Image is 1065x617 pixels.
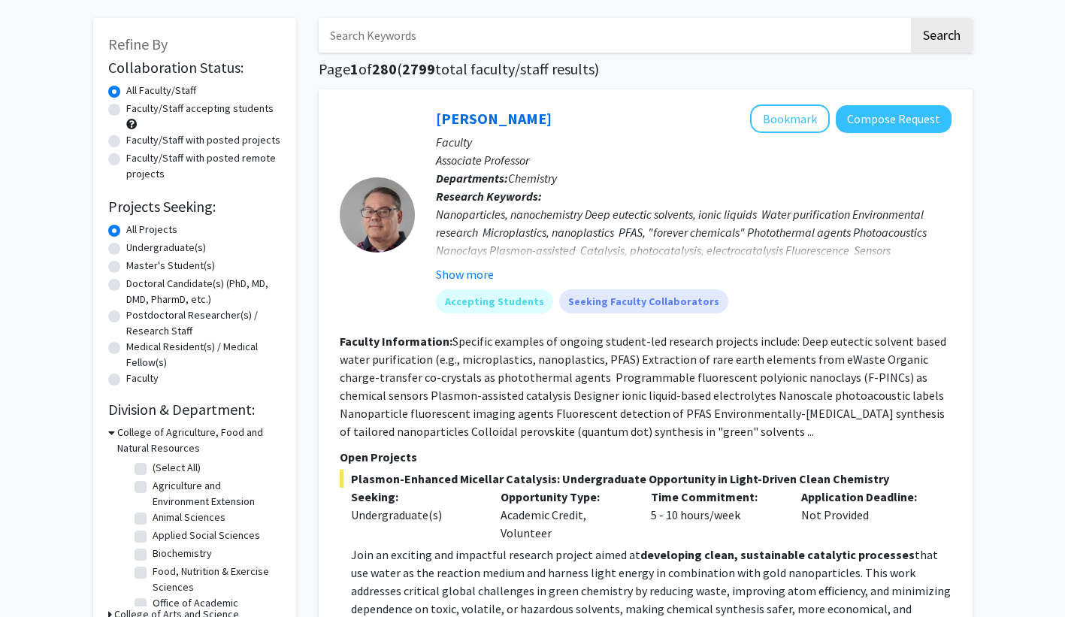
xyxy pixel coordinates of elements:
[153,528,260,543] label: Applied Social Sciences
[911,18,973,53] button: Search
[640,547,915,562] strong: developing clean, sustainable catalytic processes
[126,101,274,116] label: Faculty/Staff accepting students
[501,488,628,506] p: Opportunity Type:
[801,488,929,506] p: Application Deadline:
[436,205,952,277] div: Nanoparticles, nanochemistry Deep eutectic solvents, ionic liquids Water purification Environment...
[402,59,435,78] span: 2799
[508,171,557,186] span: Chemistry
[340,334,946,439] fg-read-more: Specific examples of ongoing student-led research projects include: Deep eutectic solvent based w...
[750,104,830,133] button: Add Gary Baker to Bookmarks
[126,222,177,237] label: All Projects
[436,151,952,169] p: Associate Professor
[126,150,281,182] label: Faculty/Staff with posted remote projects
[351,488,479,506] p: Seeking:
[651,488,779,506] p: Time Commitment:
[126,371,159,386] label: Faculty
[489,488,640,542] div: Academic Credit, Volunteer
[126,339,281,371] label: Medical Resident(s) / Medical Fellow(s)
[350,59,359,78] span: 1
[153,478,277,510] label: Agriculture and Environment Extension
[319,18,909,53] input: Search Keywords
[436,289,553,313] mat-chip: Accepting Students
[108,401,281,419] h2: Division & Department:
[340,448,952,466] p: Open Projects
[126,132,280,148] label: Faculty/Staff with posted projects
[126,276,281,307] label: Doctoral Candidate(s) (PhD, MD, DMD, PharmD, etc.)
[153,546,212,561] label: Biochemistry
[790,488,940,542] div: Not Provided
[126,240,206,256] label: Undergraduate(s)
[153,564,277,595] label: Food, Nutrition & Exercise Sciences
[351,506,479,524] div: Undergraduate(s)
[436,133,952,151] p: Faculty
[436,265,494,283] button: Show more
[126,307,281,339] label: Postdoctoral Researcher(s) / Research Staff
[836,105,952,133] button: Compose Request to Gary Baker
[640,488,790,542] div: 5 - 10 hours/week
[126,258,215,274] label: Master's Student(s)
[340,470,952,488] span: Plasmon-Enhanced Micellar Catalysis: Undergraduate Opportunity in Light-Driven Clean Chemistry
[436,189,542,204] b: Research Keywords:
[559,289,728,313] mat-chip: Seeking Faculty Collaborators
[108,59,281,77] h2: Collaboration Status:
[108,198,281,216] h2: Projects Seeking:
[319,60,973,78] h1: Page of ( total faculty/staff results)
[340,334,452,349] b: Faculty Information:
[11,549,64,606] iframe: Chat
[436,171,508,186] b: Departments:
[126,83,196,98] label: All Faculty/Staff
[153,460,201,476] label: (Select All)
[372,59,397,78] span: 280
[108,35,168,53] span: Refine By
[153,510,225,525] label: Animal Sciences
[436,109,552,128] a: [PERSON_NAME]
[117,425,281,456] h3: College of Agriculture, Food and Natural Resources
